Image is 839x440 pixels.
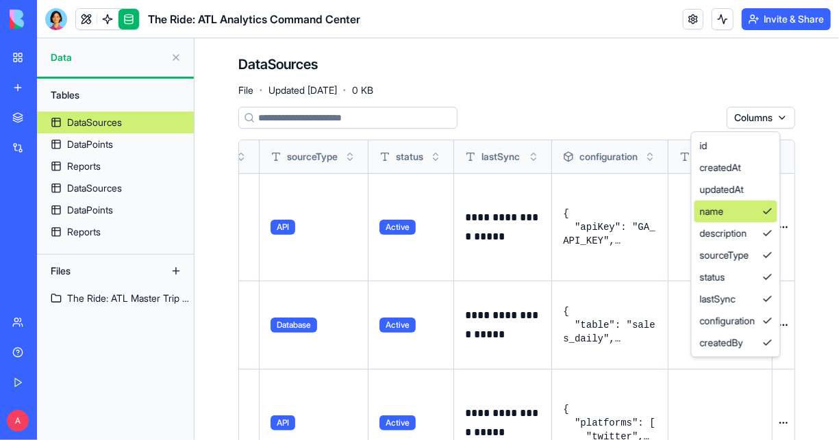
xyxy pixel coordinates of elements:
[694,266,777,288] div: status
[694,179,777,200] div: updatedAt
[694,222,777,244] div: description
[691,131,781,357] div: Columns
[694,310,777,332] div: configuration
[694,288,777,310] div: lastSync
[694,332,777,354] div: createdBy
[694,244,777,266] div: sourceType
[694,135,777,157] div: id
[694,200,777,222] div: name
[694,157,777,179] div: createdAt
